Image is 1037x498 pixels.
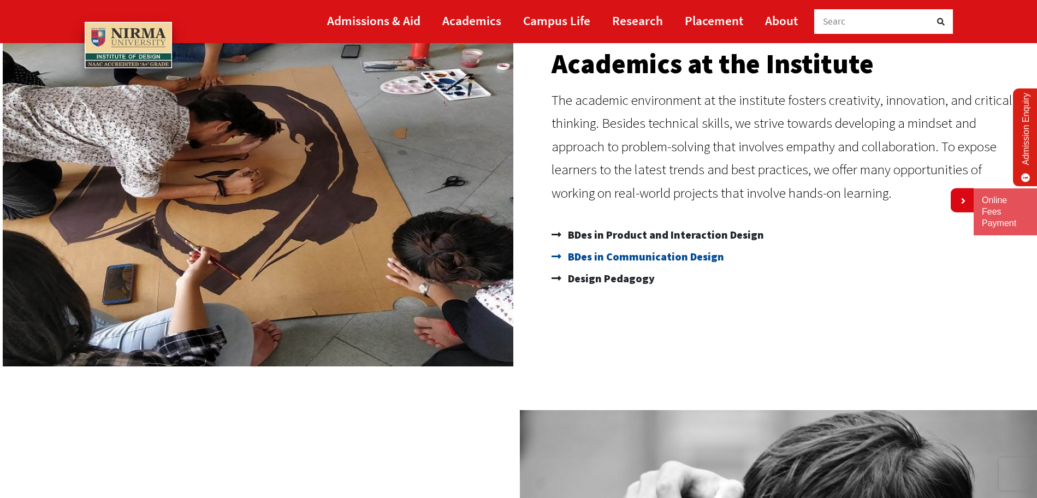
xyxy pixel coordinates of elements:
a: Academics [442,8,501,33]
h2: Academics at the Institute [552,50,1027,78]
a: BDes in Product and Interaction Design [552,224,1027,246]
p: The academic environment at the institute fosters creativity, innovation, and critical thinking. ... [552,88,1027,205]
a: Design Pedagogy [552,268,1027,289]
a: Research [612,8,663,33]
a: Placement [685,8,743,33]
span: Searc [823,15,846,27]
span: Design Pedagogy [565,268,655,289]
span: BDes in Product and Interaction Design [565,224,764,246]
a: Admissions & Aid [327,8,420,33]
a: Campus Life [523,8,590,33]
span: BDes in Communication Design [565,246,724,268]
img: main_logo [85,22,172,69]
a: About [765,8,798,33]
a: Online Fees Payment [982,195,1029,229]
a: BDes in Communication Design [552,246,1027,268]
